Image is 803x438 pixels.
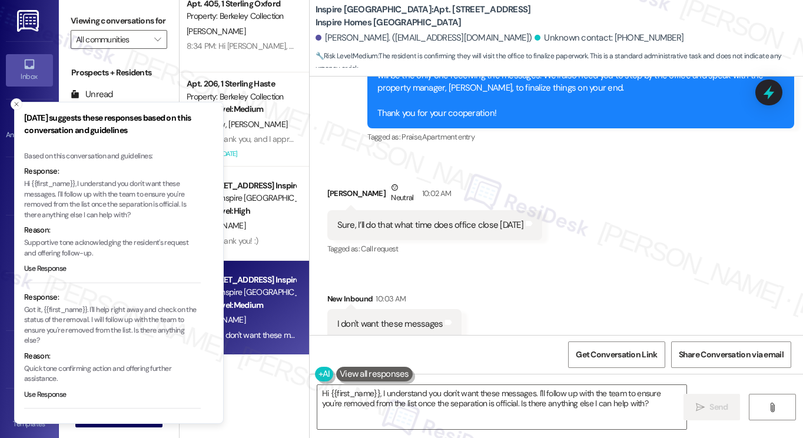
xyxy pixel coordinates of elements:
button: Get Conversation Link [568,341,665,368]
span: Share Conversation via email [679,349,784,361]
span: Apartment entry [422,132,474,142]
i:  [154,35,161,44]
div: 10:02 AM [419,187,452,200]
div: 10:03 AM: I don't want these messages [187,330,318,340]
i:  [768,403,777,412]
a: Insights • [6,228,53,260]
a: Site Visit • [6,170,53,202]
a: Leads [6,344,53,376]
div: Reason: [24,350,201,362]
div: Property: Inspire [GEOGRAPHIC_DATA] [187,286,296,298]
div: Unread [71,88,113,101]
strong: ⚠️ Risk Level: High [187,205,250,216]
div: Response: [24,291,201,303]
div: [PERSON_NAME] [327,181,542,210]
strong: 🔧 Risk Level: Medium [187,104,263,114]
p: Hi {{first_name}}, I understand you don't want these messages. I'll follow up with the team to en... [24,179,201,220]
div: Apt. [STREET_ADDRESS] Inspire Homes [GEOGRAPHIC_DATA] [187,180,296,192]
img: ResiDesk Logo [17,10,41,32]
div: Sure, I’ll do that what time does office close [DATE] [337,219,523,231]
div: Property: Berkeley Collection [187,91,296,103]
div: 10:03 AM [373,293,406,305]
p: Supportive tone acknowledging the resident's request and offering follow-up. [24,238,201,258]
span: [PERSON_NAME] [187,26,245,36]
span: Get Conversation Link [576,349,657,361]
button: Send [683,394,741,420]
span: Send [709,401,728,413]
div: Based on this conversation and guidelines: [24,151,201,162]
div: Prospects + Residents [59,67,179,79]
div: New Inbound [327,293,462,309]
div: Hi [PERSON_NAME], the team asked me to let you know that once everything is official in the syste... [377,57,775,120]
i:  [696,403,705,412]
div: Reason: [24,224,201,236]
div: Archived on [DATE] [185,147,297,161]
span: Praise , [401,132,422,142]
div: Tagged as: [367,128,794,145]
label: Viewing conversations for [71,12,167,30]
div: 8:31 PM: Thank you! :) [187,235,258,246]
div: [PERSON_NAME]. ([EMAIL_ADDRESS][DOMAIN_NAME]) [316,32,532,44]
button: Close toast [11,98,22,110]
span: [PERSON_NAME] [187,220,245,231]
p: Quick tone confirming action and offering further assistance. [24,364,201,384]
a: Buildings [6,286,53,317]
p: Got it, {{first_name}}. I'll help right away and check on the status of the removal. I will follo... [24,305,201,346]
div: Property: Inspire [GEOGRAPHIC_DATA] [187,192,296,204]
div: Property: Berkeley Collection [187,10,296,22]
a: Templates • [6,401,53,433]
h3: [DATE] suggests these responses based on this conversation and guidelines [24,112,201,137]
div: Apt. [STREET_ADDRESS] Inspire Homes [GEOGRAPHIC_DATA] [187,274,296,286]
span: [PERSON_NAME] [187,314,245,325]
strong: 🔧 Risk Level: Medium [187,300,263,310]
div: I don't want these messages [337,318,443,330]
span: Call request [361,244,398,254]
b: Inspire [GEOGRAPHIC_DATA]: Apt. [STREET_ADDRESS] Inspire Homes [GEOGRAPHIC_DATA] [316,4,551,29]
a: Inbox [6,54,53,86]
button: Use Response [24,264,67,274]
textarea: Hi {{first_name}}, I understand you don't want these messages. I'll follow up with the team to en... [317,385,686,429]
input: All communities [76,30,148,49]
div: Apt. 206, 1 Sterling Haste [187,78,296,90]
div: Neutral [389,181,416,206]
button: Share Conversation via email [671,341,791,368]
div: 8:34 PM: Hi [PERSON_NAME], thanks for checking in. Can you please clarify which update you’re ref... [187,41,668,51]
strong: 🔧 Risk Level: Medium [316,51,378,61]
div: Tagged as: [327,240,542,257]
div: Unknown contact: [PHONE_NUMBER] [535,32,683,44]
div: Response: [24,165,201,177]
button: Use Response [24,390,67,400]
span: [PERSON_NAME] [228,119,287,130]
span: : The resident is confirming they will visit the office to finalize paperwork. This is a standard... [316,50,803,75]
